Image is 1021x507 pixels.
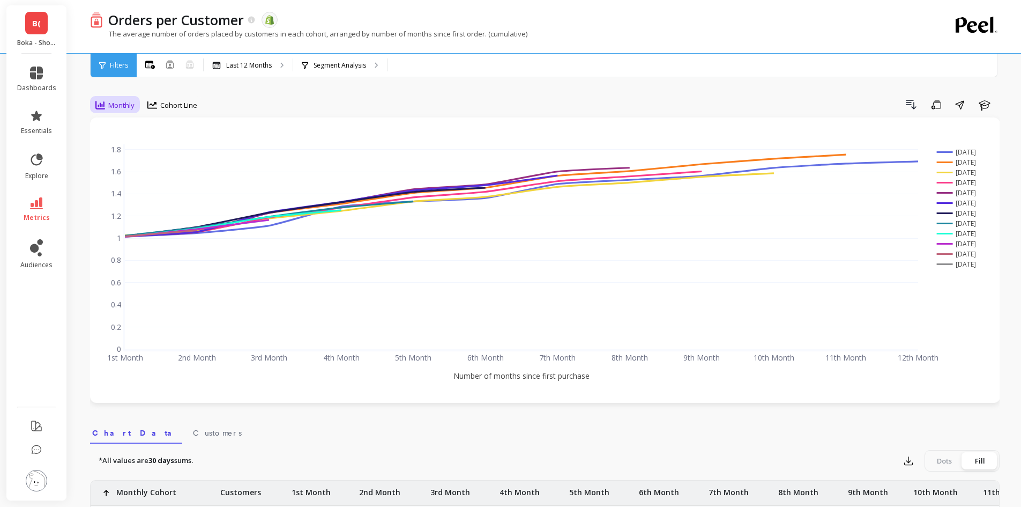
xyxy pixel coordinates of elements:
[17,39,56,47] p: Boka - Shopify (Essor)
[709,481,749,498] p: 7th Month
[500,481,540,498] p: 4th Month
[314,61,366,70] p: Segment Analysis
[26,470,47,491] img: profile picture
[24,214,50,222] span: metrics
[962,452,997,469] div: Fill
[110,61,128,70] span: Filters
[90,29,527,39] p: The average number of orders placed by customers in each cohort, arranged by number of months sin...
[21,127,52,135] span: essentials
[90,12,103,28] img: header icon
[92,428,180,438] span: Chart Data
[927,452,962,469] div: Dots
[778,481,818,498] p: 8th Month
[639,481,679,498] p: 6th Month
[116,481,176,498] p: Monthly Cohort
[90,419,1000,444] nav: Tabs
[193,428,242,438] span: Customers
[108,100,135,111] span: Monthly
[148,455,174,465] strong: 30 days
[226,61,272,70] p: Last 12 Months
[265,15,274,25] img: api.shopify.svg
[292,481,331,498] p: 1st Month
[20,261,53,269] span: audiences
[913,481,958,498] p: 10th Month
[569,481,609,498] p: 5th Month
[108,11,244,29] p: Orders per Customer
[359,481,400,498] p: 2nd Month
[25,172,48,180] span: explore
[848,481,888,498] p: 9th Month
[99,455,193,466] p: *All values are sums.
[17,84,56,92] span: dashboards
[430,481,470,498] p: 3rd Month
[32,17,41,30] span: B(
[160,100,197,111] span: Cohort Line
[220,481,261,498] p: Customers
